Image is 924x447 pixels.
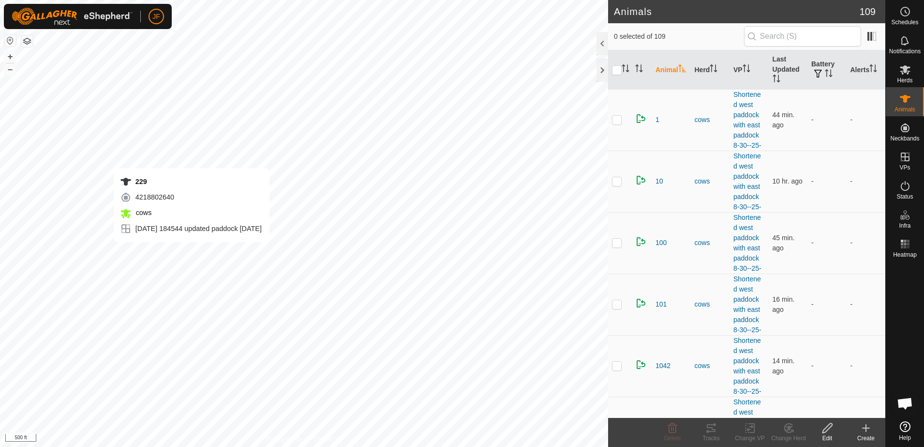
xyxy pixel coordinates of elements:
[730,434,769,443] div: Change VP
[656,361,671,371] span: 1042
[656,176,663,186] span: 10
[889,48,921,54] span: Notifications
[769,50,808,90] th: Last Updated
[656,115,659,125] span: 1
[860,4,876,19] span: 109
[744,26,861,46] input: Search (S)
[4,63,16,75] button: –
[743,66,750,74] p-sorticon: Activate to sort
[733,275,761,334] a: Shortened west paddock with east paddock 8-30--25-
[635,236,647,247] img: returning on
[691,50,730,90] th: Herd
[266,434,302,443] a: Privacy Policy
[807,89,847,151] td: -
[635,66,643,74] p-sorticon: Activate to sort
[890,136,919,141] span: Neckbands
[695,115,726,125] div: cows
[897,77,912,83] span: Herds
[730,50,769,90] th: VP
[847,335,886,397] td: -
[733,337,761,395] a: Shortened west paddock with east paddock 8-30--25-
[695,361,726,371] div: cows
[899,435,911,441] span: Help
[635,297,647,309] img: returning on
[894,107,915,112] span: Animals
[847,212,886,274] td: -
[695,238,726,248] div: cows
[891,389,920,418] a: Open chat
[120,176,262,187] div: 229
[635,359,647,370] img: returning on
[152,12,160,22] span: JF
[847,89,886,151] td: -
[656,238,667,248] span: 100
[635,113,647,124] img: returning on
[12,8,133,25] img: Gallagher Logo
[773,177,803,185] span: Aug 30, 2025, 9:06 PM
[313,434,342,443] a: Contact Us
[635,174,647,186] img: returning on
[808,434,847,443] div: Edit
[614,6,860,17] h2: Animals
[733,152,761,211] a: Shortened west paddock with east paddock 8-30--25-
[847,434,885,443] div: Create
[807,212,847,274] td: -
[678,66,686,74] p-sorticon: Activate to sort
[120,223,262,235] div: [DATE] 184544 updated paddock [DATE]
[807,335,847,397] td: -
[134,209,152,216] span: cows
[847,151,886,212] td: -
[652,50,691,90] th: Animal
[773,234,795,252] span: Aug 31, 2025, 6:22 AM
[847,274,886,335] td: -
[847,50,886,90] th: Alerts
[4,35,16,46] button: Reset Map
[769,434,808,443] div: Change Herd
[614,31,744,42] span: 0 selected of 109
[807,50,847,90] th: Battery
[869,66,877,74] p-sorticon: Activate to sort
[807,151,847,212] td: -
[807,274,847,335] td: -
[120,191,262,203] div: 4218802640
[893,252,917,258] span: Heatmap
[733,91,761,149] a: Shortened west paddock with east paddock 8-30--25-
[773,295,795,313] span: Aug 31, 2025, 6:51 AM
[886,417,924,445] a: Help
[622,66,629,74] p-sorticon: Activate to sort
[21,35,33,47] button: Map Layers
[4,51,16,62] button: +
[656,299,667,309] span: 101
[825,71,833,78] p-sorticon: Activate to sort
[773,111,795,129] span: Aug 31, 2025, 6:22 AM
[896,194,913,200] span: Status
[899,165,910,170] span: VPs
[733,214,761,272] a: Shortened west paddock with east paddock 8-30--25-
[710,66,717,74] p-sorticon: Activate to sort
[664,435,681,442] span: Delete
[899,223,910,229] span: Infra
[773,76,780,84] p-sorticon: Activate to sort
[695,176,726,186] div: cows
[695,299,726,309] div: cows
[891,19,918,25] span: Schedules
[773,357,795,375] span: Aug 31, 2025, 6:52 AM
[692,434,730,443] div: Tracks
